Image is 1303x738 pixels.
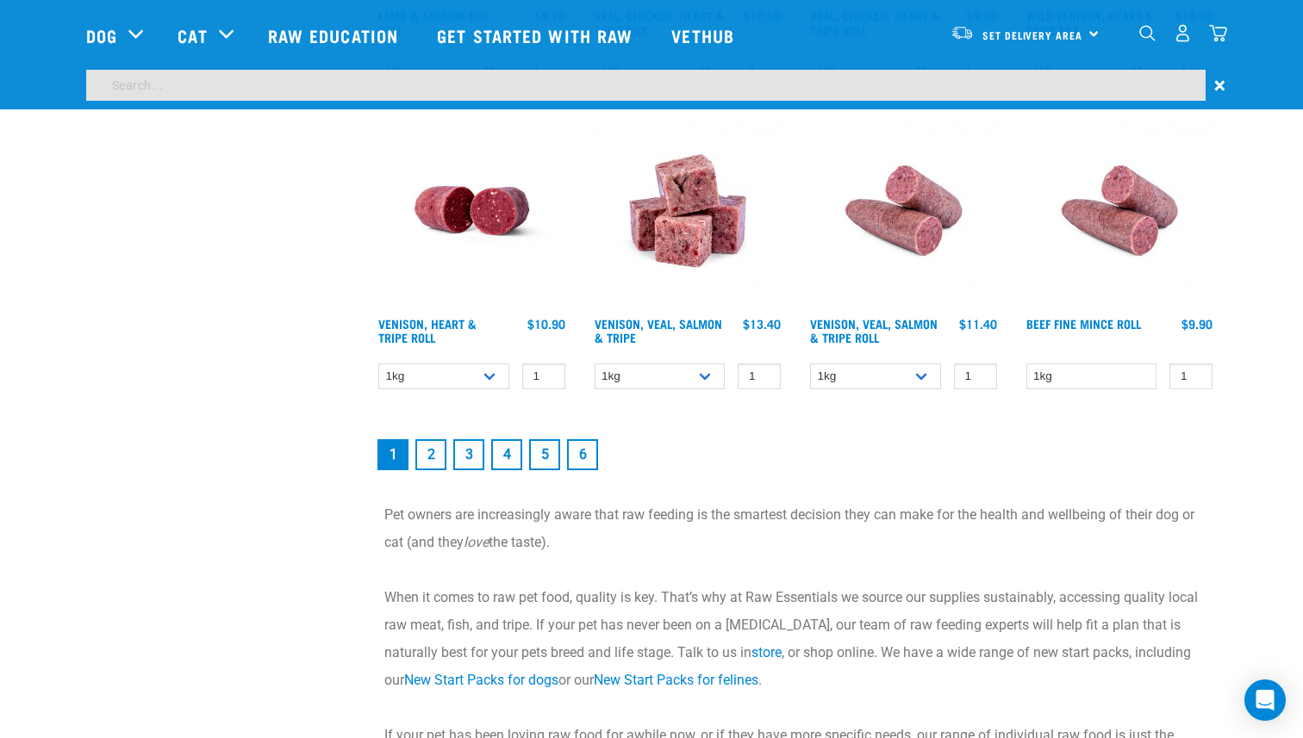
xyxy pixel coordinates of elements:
[251,1,420,70] a: Raw Education
[959,317,997,331] div: $11.40
[1169,363,1213,390] input: 1
[178,22,207,48] a: Cat
[743,317,781,331] div: $13.40
[86,22,117,48] a: Dog
[1181,317,1213,331] div: $9.90
[522,363,565,390] input: 1
[384,584,1206,694] p: When it comes to raw pet food, quality is key. That’s why at Raw Essentials we source our supplie...
[982,32,1082,38] span: Set Delivery Area
[654,1,756,70] a: Vethub
[374,113,570,308] img: Raw Essentials Venison Heart & Tripe Hypoallergenic Raw Pet Food Bulk Roll Unwrapped
[810,320,938,340] a: Venison, Veal, Salmon & Tripe Roll
[1244,679,1286,721] div: Open Intercom Messenger
[951,25,974,40] img: van-moving.png
[374,436,1217,474] nav: pagination
[384,501,1206,556] p: Pet owners are increasingly aware that raw feeding is the smartest decision they can make for the...
[738,363,781,390] input: 1
[806,113,1001,308] img: Venison Veal Salmon Tripe 1651
[378,320,477,340] a: Venison, Heart & Tripe Roll
[590,113,786,308] img: Venison Veal Salmon Tripe 1621
[527,317,565,331] div: $10.90
[1022,113,1218,308] img: Venison Veal Salmon Tripe 1651
[594,672,758,688] a: New Start Packs for felines
[751,644,782,660] a: store
[377,439,408,470] a: Page 1
[491,439,522,470] a: Goto page 4
[420,1,654,70] a: Get started with Raw
[1214,70,1225,101] span: ×
[404,672,558,688] a: New Start Packs for dogs
[1209,24,1227,42] img: home-icon@2x.png
[567,439,598,470] a: Goto page 6
[453,439,484,470] a: Goto page 3
[1139,25,1156,41] img: home-icon-1@2x.png
[464,534,489,550] em: love
[1026,320,1141,326] a: Beef Fine Mince Roll
[529,439,560,470] a: Goto page 5
[415,439,446,470] a: Goto page 2
[595,320,722,340] a: Venison, Veal, Salmon & Tripe
[86,70,1206,101] input: Search...
[1174,24,1192,42] img: user.png
[954,363,997,390] input: 1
